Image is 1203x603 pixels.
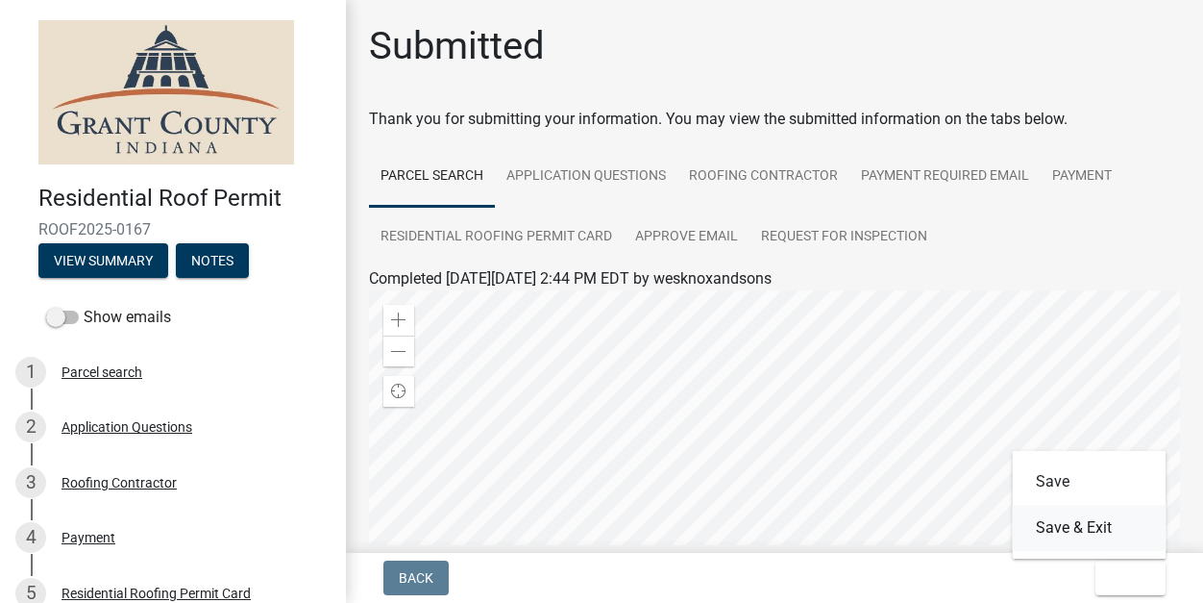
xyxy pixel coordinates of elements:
[383,561,449,595] button: Back
[176,254,249,269] wm-modal-confirm: Notes
[15,467,46,498] div: 3
[176,243,249,278] button: Notes
[61,420,192,434] div: Application Questions
[38,185,331,213] h4: Residential Roof Permit
[677,146,849,208] a: Roofing Contractor
[1013,505,1166,551] button: Save & Exit
[38,20,294,164] img: Grant County, Indiana
[369,23,545,69] h1: Submitted
[1013,459,1166,505] button: Save
[1111,570,1139,586] span: Exit
[369,207,624,268] a: Residential Roofing Permit Card
[1095,561,1166,595] button: Exit
[495,146,677,208] a: Application Questions
[46,306,171,329] label: Show emails
[61,365,142,379] div: Parcel search
[38,254,168,269] wm-modal-confirm: Summary
[383,305,414,336] div: Zoom in
[1041,146,1123,208] a: Payment
[1013,451,1166,559] div: Exit
[61,531,115,544] div: Payment
[61,476,177,490] div: Roofing Contractor
[369,146,495,208] a: Parcel search
[749,207,939,268] a: Request for Inspection
[383,336,414,366] div: Zoom out
[849,146,1041,208] a: Payment Required Email
[38,220,307,239] span: ROOF2025-0167
[15,522,46,553] div: 4
[15,412,46,442] div: 2
[61,587,251,600] div: Residential Roofing Permit Card
[369,108,1180,131] div: Thank you for submitting your information. You may view the submitted information on the tabs below.
[369,269,772,288] span: Completed [DATE][DATE] 2:44 PM EDT by wesknoxandsons
[15,357,46,388] div: 1
[399,570,433,586] span: Back
[383,376,414,407] div: Find my location
[38,243,168,278] button: View Summary
[624,207,749,268] a: Approve Email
